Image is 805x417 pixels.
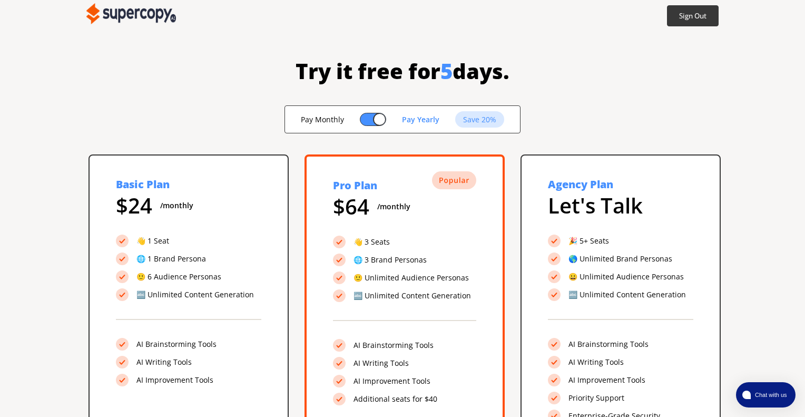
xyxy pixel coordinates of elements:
p: AI Writing Tools [354,359,409,367]
p: 🌐 3 Brand Personas [354,256,427,264]
h2: Basic Plan [116,177,170,192]
p: Pay Yearly [402,115,439,124]
p: 🔤 Unlimited Content Generation [354,292,471,300]
h1: Let's Talk [548,192,643,219]
p: 🎉 5+ Seats [568,237,609,245]
p: 👋 1 Seat [136,237,169,245]
span: Chat with us [751,391,789,399]
button: atlas-launcher [736,382,796,408]
p: AI Writing Tools [568,358,624,366]
p: 🙂 Unlimited Audience Personas [354,274,469,282]
p: AI Brainstorming Tools [568,340,649,348]
p: 👋 3 Seats [354,238,390,246]
p: AI Brainstorming Tools [354,341,434,350]
b: /monthly [377,202,410,211]
h1: $ 24 [116,192,152,219]
p: 🔤 Unlimited Content Generation [136,290,254,299]
p: AI Improvement Tools [568,376,645,384]
p: AI Improvement Tools [354,377,430,385]
p: AI Writing Tools [136,358,192,366]
button: Sign Out [667,5,719,26]
p: 🙂 6 Audience Personas [136,273,221,281]
p: 🌐 1 Brand Persona [136,255,206,263]
h2: Pro Plan [333,178,377,193]
p: AI Improvement Tools [136,376,213,384]
p: 🔤 Unlimited Content Generation [568,290,686,299]
b: /monthly [160,201,193,210]
h1: $ 64 [333,193,369,220]
p: Save 20% [463,115,496,124]
p: 🌎 Unlimited Brand Personas [568,255,672,263]
span: 5 [440,56,453,85]
p: 😀 Unlimited Audience Personas [568,273,684,281]
p: Additional seats for $40 [354,395,437,403]
h1: Try it free for days. [86,58,719,84]
p: Priority Support [568,394,624,402]
h2: Agency Plan [548,177,613,192]
b: Sign Out [679,11,706,21]
p: AI Brainstorming Tools [136,340,217,348]
img: Close [86,3,176,24]
p: Pay Monthly [301,115,344,124]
